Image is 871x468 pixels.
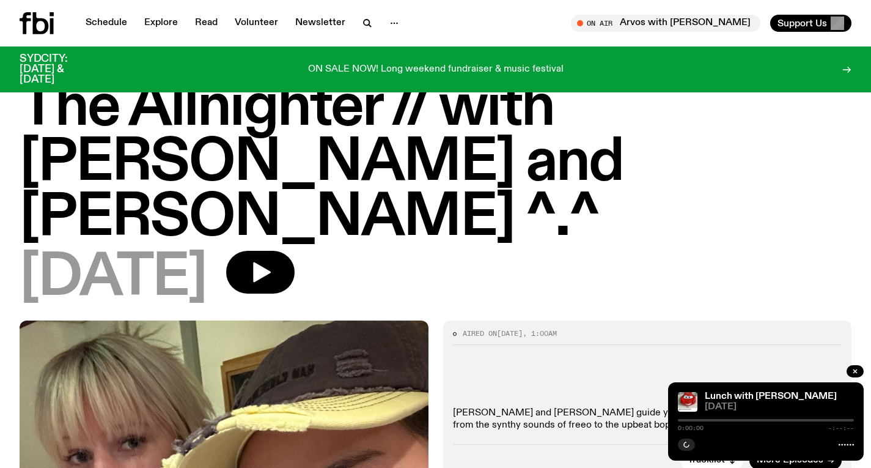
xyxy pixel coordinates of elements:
span: Support Us [777,18,827,29]
span: -:--:-- [828,425,854,431]
span: , 1:00am [523,329,557,338]
button: On AirArvos with [PERSON_NAME] [571,15,760,32]
span: [DATE] [20,251,207,306]
span: [DATE] [497,329,523,338]
span: Aired on [463,329,497,338]
a: Schedule [78,15,134,32]
a: Newsletter [288,15,353,32]
a: Volunteer [227,15,285,32]
h1: The Allnighter // with [PERSON_NAME] and [PERSON_NAME] ^.^ [20,81,851,246]
a: Read [188,15,225,32]
a: Explore [137,15,185,32]
h3: SYDCITY: [DATE] & [DATE] [20,54,98,85]
span: [DATE] [705,403,854,412]
a: Lunch with [PERSON_NAME] [705,392,837,401]
p: ON SALE NOW! Long weekend fundraiser & music festival [308,64,564,75]
p: [PERSON_NAME] and [PERSON_NAME] guide you through your morning as we drift from the synthy sounds... [453,407,842,431]
span: 0:00:00 [678,425,704,431]
button: Support Us [770,15,851,32]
